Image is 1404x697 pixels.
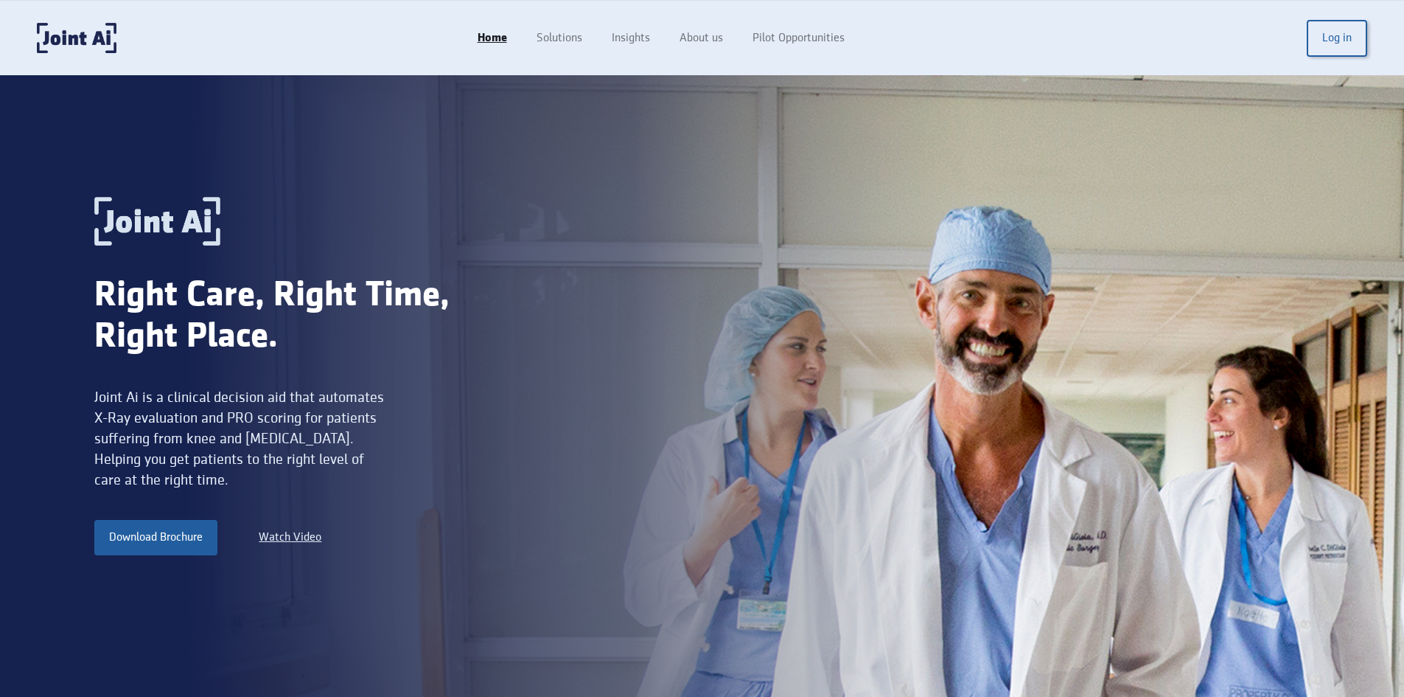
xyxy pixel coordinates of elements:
a: Insights [597,24,665,52]
a: Watch Video [259,529,321,547]
a: Home [463,24,522,52]
div: Joint Ai is a clinical decision aid that automates X-Ray evaluation and PRO scoring for patients ... [94,387,388,490]
a: About us [665,24,738,52]
a: Solutions [522,24,597,52]
a: Log in [1307,20,1367,57]
a: home [37,23,116,53]
a: Pilot Opportunities [738,24,859,52]
a: Download Brochure [94,520,217,555]
div: Right Care, Right Time, Right Place. [94,275,514,358]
